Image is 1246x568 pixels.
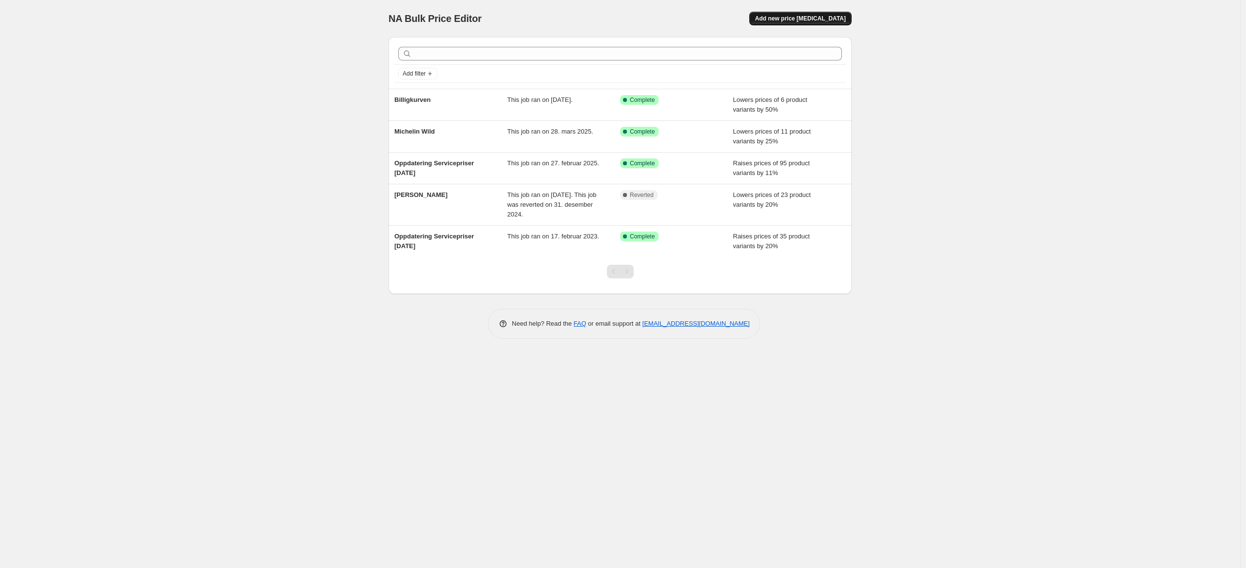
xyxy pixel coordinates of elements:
span: This job ran on [DATE]. [507,96,573,103]
span: Lowers prices of 23 product variants by 20% [733,191,811,208]
span: Add filter [403,70,426,78]
span: Lowers prices of 6 product variants by 50% [733,96,807,113]
span: Complete [630,96,655,104]
span: Billigkurven [394,96,430,103]
span: or email support at [586,320,642,327]
span: This job ran on 17. februar 2023. [507,233,600,240]
a: FAQ [574,320,586,327]
span: This job ran on [DATE]. This job was reverted on 31. desember 2024. [507,191,597,218]
span: Complete [630,233,655,240]
button: Add filter [398,68,437,79]
nav: Pagination [607,265,634,278]
span: This job ran on 28. mars 2025. [507,128,593,135]
button: Add new price [MEDICAL_DATA] [749,12,852,25]
span: Add new price [MEDICAL_DATA] [755,15,846,22]
span: [PERSON_NAME] [394,191,448,198]
span: Oppdatering Servicepriser [DATE] [394,159,474,176]
span: Oppdatering Servicepriser [DATE] [394,233,474,250]
span: Reverted [630,191,654,199]
span: Michelin Wild [394,128,435,135]
span: Complete [630,159,655,167]
span: This job ran on 27. februar 2025. [507,159,600,167]
span: NA Bulk Price Editor [389,13,482,24]
span: Complete [630,128,655,136]
span: Lowers prices of 11 product variants by 25% [733,128,811,145]
span: Raises prices of 95 product variants by 11% [733,159,810,176]
span: Need help? Read the [512,320,574,327]
a: [EMAIL_ADDRESS][DOMAIN_NAME] [642,320,750,327]
span: Raises prices of 35 product variants by 20% [733,233,810,250]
